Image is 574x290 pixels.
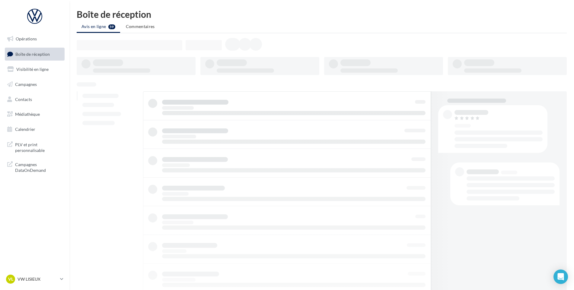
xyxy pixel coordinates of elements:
[4,93,66,106] a: Contacts
[4,138,66,156] a: PLV et print personnalisable
[126,24,155,29] span: Commentaires
[15,140,62,153] span: PLV et print personnalisable
[553,270,568,284] div: Open Intercom Messenger
[5,273,65,285] a: VL VW LISIEUX
[15,82,37,87] span: Campagnes
[16,36,37,41] span: Opérations
[16,67,49,72] span: Visibilité en ligne
[4,63,66,76] a: Visibilité en ligne
[15,112,40,117] span: Médiathèque
[15,96,32,102] span: Contacts
[77,10,567,19] div: Boîte de réception
[4,78,66,91] a: Campagnes
[4,48,66,61] a: Boîte de réception
[18,276,58,282] p: VW LISIEUX
[4,158,66,176] a: Campagnes DataOnDemand
[4,33,66,45] a: Opérations
[15,160,62,173] span: Campagnes DataOnDemand
[8,276,13,282] span: VL
[15,127,35,132] span: Calendrier
[15,51,50,56] span: Boîte de réception
[4,123,66,136] a: Calendrier
[4,108,66,121] a: Médiathèque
